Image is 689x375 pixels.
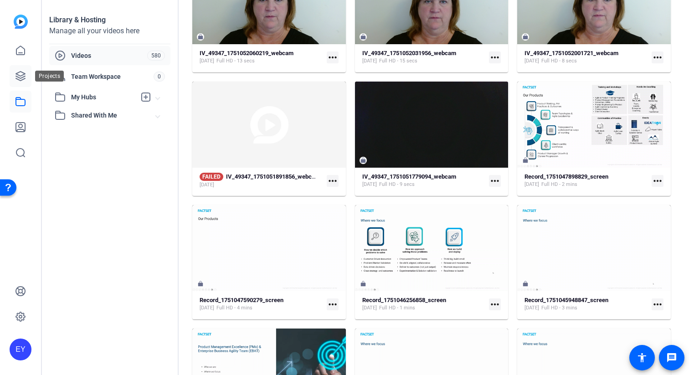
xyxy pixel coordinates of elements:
[379,304,415,312] span: Full HD - 1 mins
[216,57,255,65] span: Full HD - 13 secs
[524,50,648,65] a: IV_49347_1751052001721_webcam[DATE]Full HD - 8 secs
[541,304,577,312] span: Full HD - 3 mins
[379,57,417,65] span: Full HD - 15 secs
[666,352,677,363] mat-icon: message
[154,72,165,82] span: 0
[541,181,577,188] span: Full HD - 2 mins
[327,175,339,187] mat-icon: more_horiz
[489,175,501,187] mat-icon: more_horiz
[35,71,64,82] div: Projects
[200,50,293,57] strong: IV_49347_1751052060219_webcam
[524,173,648,188] a: Record_1751047898829_screen[DATE]Full HD - 2 mins
[524,181,539,188] span: [DATE]
[362,173,456,180] strong: IV_49347_1751051779094_webcam
[652,175,663,187] mat-icon: more_horiz
[226,173,320,180] strong: IV_49347_1751051891856_webcam
[14,15,28,29] img: blue-gradient.svg
[362,304,377,312] span: [DATE]
[652,298,663,310] mat-icon: more_horiz
[524,297,608,303] strong: Record_1751045948847_screen
[362,173,486,188] a: IV_49347_1751051779094_webcam[DATE]Full HD - 9 secs
[524,173,608,180] strong: Record_1751047898829_screen
[362,50,456,57] strong: IV_49347_1751052031956_webcam
[327,51,339,63] mat-icon: more_horiz
[362,297,446,303] strong: Record_1751046256858_screen
[524,50,618,57] strong: IV_49347_1751052001721_webcam
[200,173,223,181] span: FAILED
[327,298,339,310] mat-icon: more_horiz
[362,181,377,188] span: [DATE]
[541,57,577,65] span: Full HD - 8 secs
[49,26,170,36] div: Manage all your videos here
[200,297,283,303] strong: Record_1751047590279_screen
[524,297,648,312] a: Record_1751045948847_screen[DATE]Full HD - 3 mins
[10,339,31,360] div: EY
[200,297,323,312] a: Record_1751047590279_screen[DATE]Full HD - 4 mins
[200,304,214,312] span: [DATE]
[362,57,377,65] span: [DATE]
[49,88,170,106] mat-expansion-panel-header: My Hubs
[489,51,501,63] mat-icon: more_horiz
[652,51,663,63] mat-icon: more_horiz
[524,57,539,65] span: [DATE]
[71,111,156,120] span: Shared With Me
[200,57,214,65] span: [DATE]
[71,72,154,81] span: Team Workspace
[362,297,486,312] a: Record_1751046256858_screen[DATE]Full HD - 1 mins
[71,92,136,102] span: My Hubs
[362,50,486,65] a: IV_49347_1751052031956_webcam[DATE]Full HD - 15 secs
[200,181,214,189] span: [DATE]
[200,50,323,65] a: IV_49347_1751052060219_webcam[DATE]Full HD - 13 secs
[379,181,415,188] span: Full HD - 9 secs
[489,298,501,310] mat-icon: more_horiz
[71,51,147,60] span: Videos
[216,304,252,312] span: Full HD - 4 mins
[49,106,170,124] mat-expansion-panel-header: Shared With Me
[524,304,539,312] span: [DATE]
[147,51,165,61] span: 580
[200,173,323,189] a: FAILEDIV_49347_1751051891856_webcam[DATE]
[49,15,170,26] div: Library & Hosting
[637,352,648,363] mat-icon: accessibility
